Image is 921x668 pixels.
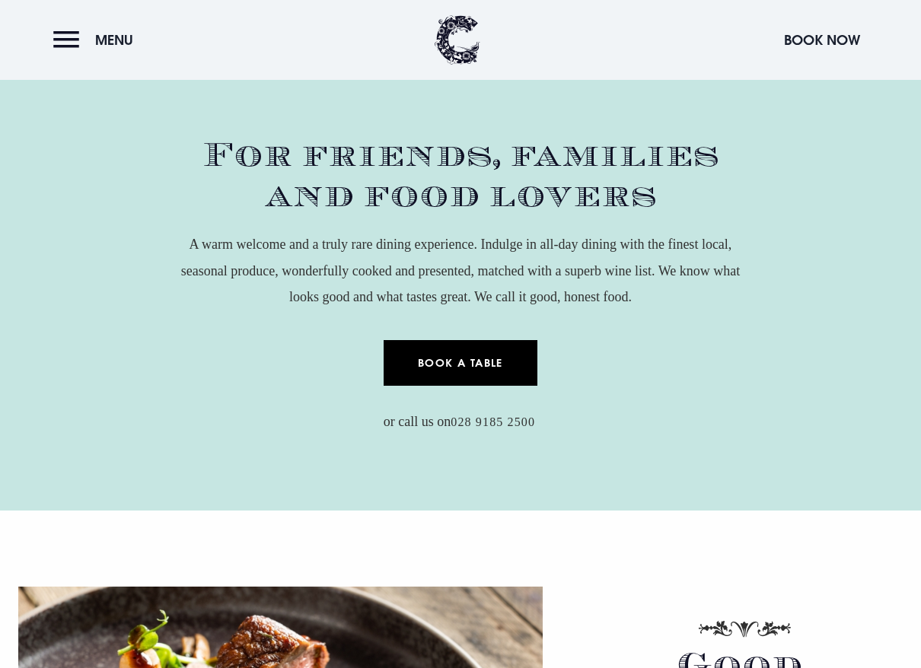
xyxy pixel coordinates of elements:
a: Book a Table [384,340,538,386]
button: Menu [53,24,141,56]
span: Menu [95,31,133,49]
img: Clandeboye Lodge [435,15,480,65]
h2: For friends, families and food lovers [169,135,753,216]
p: A warm welcome and a truly rare dining experience. Indulge in all-day dining with the finest loca... [169,231,753,310]
button: Book Now [776,24,868,56]
p: or call us on [169,409,753,434]
a: 028 9185 2500 [451,415,535,430]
